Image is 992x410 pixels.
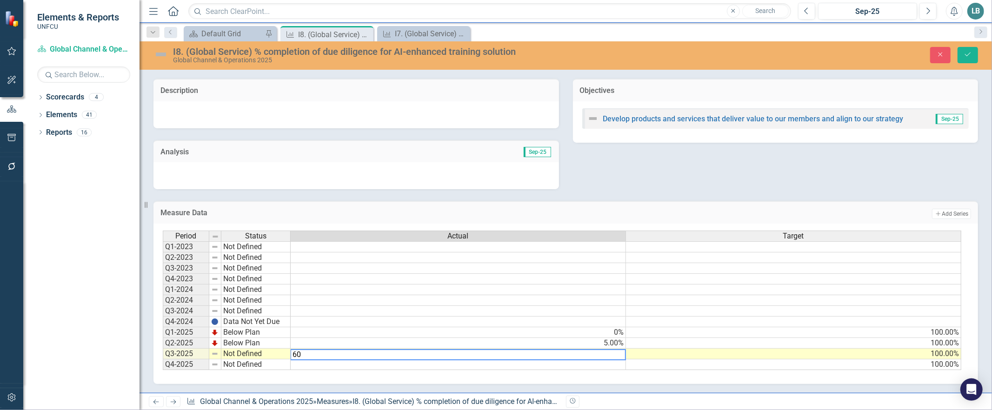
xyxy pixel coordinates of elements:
img: 8DAGhfEEPCf229AAAAAElFTkSuQmCC [211,350,219,357]
span: Sep-25 [936,114,963,124]
a: Reports [46,127,72,138]
img: 8DAGhfEEPCf229AAAAAElFTkSuQmCC [211,254,219,261]
td: Q1-2025 [163,327,209,338]
img: 8DAGhfEEPCf229AAAAAElFTkSuQmCC [212,233,219,240]
div: I8. (Global Service) % completion of due diligence for AI-enhanced training solution [173,46,618,57]
td: 100.00% [626,349,961,359]
div: Sep-25 [821,6,914,17]
div: I8. (Global Service) % completion of due diligence for AI-enhanced training solution [298,29,371,40]
div: Default Grid [201,28,263,40]
span: Elements & Reports [37,12,119,23]
span: Target [783,232,804,240]
a: Elements [46,110,77,120]
td: Not Defined [221,295,291,306]
a: Scorecards [46,92,84,103]
td: Q2-2023 [163,252,209,263]
div: I7. (Global Service) % completion of proposal for service delivery incentive program [395,28,468,40]
td: Q4-2025 [163,359,209,370]
td: Q1-2023 [163,241,209,252]
div: Global Channel & Operations 2025 [173,57,618,64]
input: Search ClearPoint... [188,3,791,20]
td: 100.00% [626,327,961,338]
img: ClearPoint Strategy [5,10,21,26]
a: Default Grid [186,28,263,40]
img: 8DAGhfEEPCf229AAAAAElFTkSuQmCC [211,243,219,251]
td: 100.00% [626,338,961,349]
td: 0% [291,327,626,338]
span: Sep-25 [524,147,551,157]
img: 8DAGhfEEPCf229AAAAAElFTkSuQmCC [211,297,219,304]
button: LB [967,3,984,20]
td: Not Defined [221,349,291,359]
a: Global Channel & Operations 2025 [37,44,130,55]
td: Q2-2025 [163,338,209,349]
td: 5.00% [291,338,626,349]
td: Q2-2024 [163,295,209,306]
h3: Description [160,86,552,95]
td: 100.00% [626,359,961,370]
img: 8DAGhfEEPCf229AAAAAElFTkSuQmCC [211,361,219,368]
td: Not Defined [221,274,291,284]
td: Not Defined [221,241,291,252]
div: Open Intercom Messenger [960,378,983,401]
button: Add Series [932,209,971,219]
h3: Analysis [160,148,356,156]
img: TnMDeAgwAPMxUmUi88jYAAAAAElFTkSuQmCC [211,339,219,347]
td: Q1-2024 [163,284,209,295]
input: Search Below... [37,66,130,83]
a: Measures [317,397,349,406]
button: Sep-25 [818,3,917,20]
small: UNFCU [37,23,119,30]
a: I7. (Global Service) % completion of proposal for service delivery incentive program [379,28,468,40]
img: 8DAGhfEEPCf229AAAAAElFTkSuQmCC [211,307,219,315]
td: Q4-2023 [163,274,209,284]
div: I8. (Global Service) % completion of due diligence for AI-enhanced training solution [353,397,623,406]
div: 4 [89,93,104,101]
img: 8DAGhfEEPCf229AAAAAElFTkSuQmCC [211,286,219,293]
h3: Measure Data [160,209,602,217]
a: Global Channel & Operations 2025 [200,397,313,406]
td: Not Defined [221,306,291,317]
a: Develop products and services that deliver value to our members and align to our strategy [603,114,904,123]
td: Not Defined [221,252,291,263]
h3: Objectives [580,86,972,95]
td: Q3-2024 [163,306,209,317]
td: Not Defined [221,359,291,370]
span: Actual [448,232,469,240]
span: Period [176,232,197,240]
span: Status [245,232,266,240]
div: 41 [82,111,97,119]
div: » » [186,397,559,407]
td: Not Defined [221,284,291,295]
td: Not Defined [221,263,291,274]
td: Q3-2023 [163,263,209,274]
img: 8DAGhfEEPCf229AAAAAElFTkSuQmCC [211,265,219,272]
img: 8DAGhfEEPCf229AAAAAElFTkSuQmCC [211,275,219,283]
td: Below Plan [221,338,291,349]
img: Not Defined [587,113,599,124]
td: Q4-2024 [163,317,209,327]
td: Data Not Yet Due [221,317,291,327]
img: BgCOk07PiH71IgAAAABJRU5ErkJggg== [211,318,219,325]
img: Not Defined [153,47,168,62]
td: Below Plan [221,327,291,338]
button: Search [742,5,789,18]
img: TnMDeAgwAPMxUmUi88jYAAAAAElFTkSuQmCC [211,329,219,336]
td: Q3-2025 [163,349,209,359]
span: Search [755,7,775,14]
div: 16 [77,128,92,136]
